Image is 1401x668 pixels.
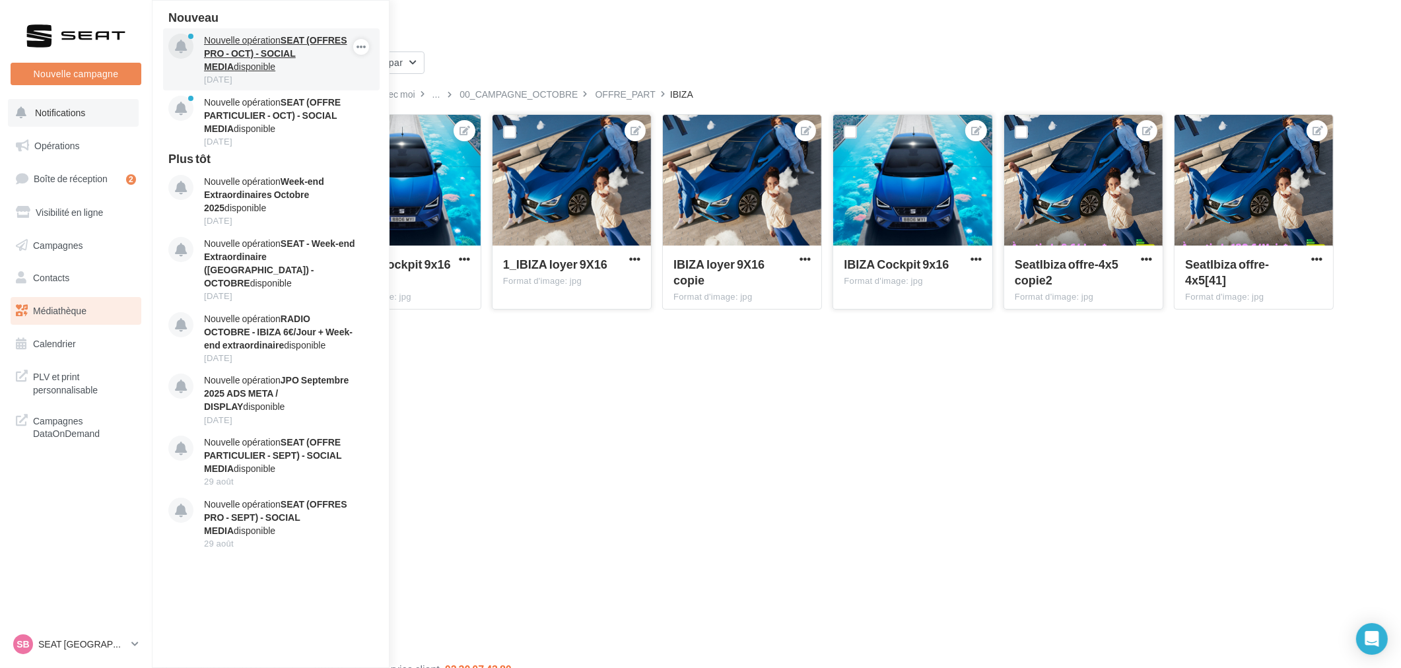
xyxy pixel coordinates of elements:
[8,407,144,446] a: Campagnes DataOnDemand
[38,638,126,651] p: SEAT [GEOGRAPHIC_DATA]
[33,239,83,250] span: Campagnes
[333,291,470,303] div: Format d'image: jpg
[11,63,141,85] button: Nouvelle campagne
[1015,257,1118,287] span: SeatIbiza offre-4x5 copie2
[8,297,144,325] a: Médiathèque
[673,257,765,287] span: IBIZA loyer 9X16 copie
[1185,257,1269,287] span: SeatIbiza offre-4x5[41]
[34,140,79,151] span: Opérations
[36,207,103,218] span: Visibilité en ligne
[844,275,981,287] div: Format d'image: jpg
[8,99,139,127] button: Notifications
[8,132,144,160] a: Opérations
[8,330,144,358] a: Calendrier
[33,368,136,396] span: PLV et print personnalisable
[8,164,144,193] a: Boîte de réception2
[8,199,144,226] a: Visibilité en ligne
[35,107,85,118] span: Notifications
[33,338,76,349] span: Calendrier
[503,257,607,271] span: 1_IBIZA loyer 9X16
[168,21,1385,41] div: Médiathèque
[8,264,144,292] a: Contacts
[33,272,69,283] span: Contacts
[8,232,144,259] a: Campagnes
[126,174,136,185] div: 2
[670,88,693,101] div: IBIZA
[11,632,141,657] a: SB SEAT [GEOGRAPHIC_DATA]
[503,275,640,287] div: Format d'image: jpg
[673,291,811,303] div: Format d'image: jpg
[33,305,86,316] span: Médiathèque
[460,88,578,101] div: 00_CAMPAGNE_OCTOBRE
[17,638,29,651] span: SB
[596,88,656,101] div: OFFRE_PART
[844,257,949,271] span: IBIZA Cockpit 9x16
[1015,291,1152,303] div: Format d'image: jpg
[333,257,451,287] span: 2_IBIZA Cockpit 9x16 copie
[430,85,443,104] div: ...
[1356,623,1388,655] div: Open Intercom Messenger
[8,362,144,401] a: PLV et print personnalisable
[33,412,136,440] span: Campagnes DataOnDemand
[1185,291,1322,303] div: Format d'image: jpg
[34,173,108,184] span: Boîte de réception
